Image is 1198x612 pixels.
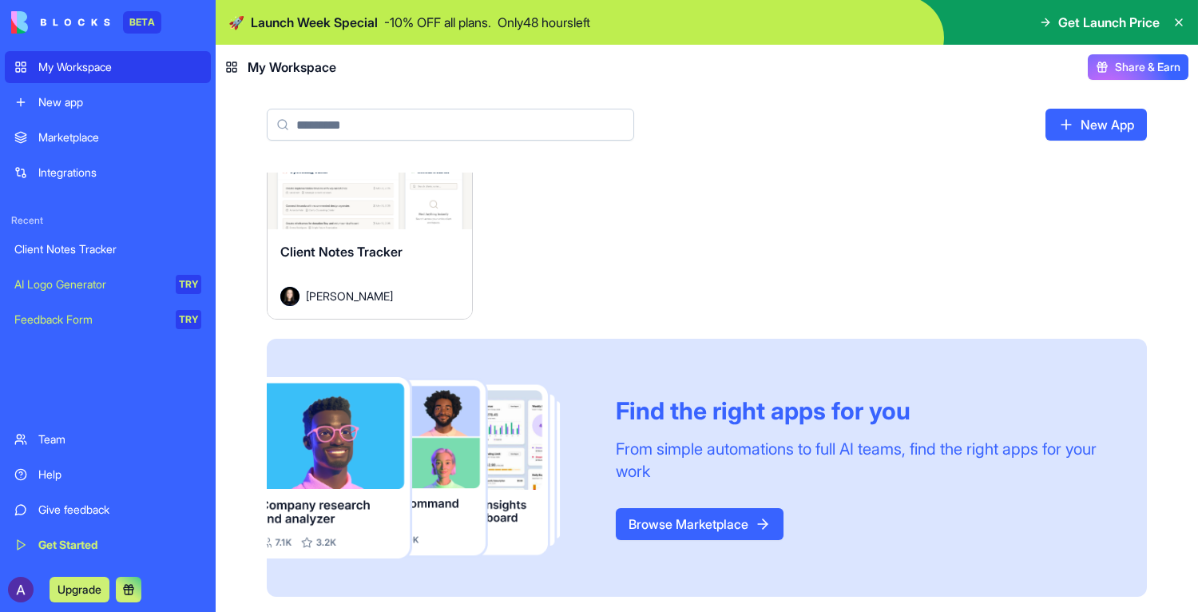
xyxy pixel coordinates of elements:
[5,157,211,189] a: Integrations
[5,529,211,561] a: Get Started
[38,165,201,181] div: Integrations
[5,268,211,300] a: AI Logo GeneratorTRY
[5,494,211,526] a: Give feedback
[11,11,110,34] img: logo
[251,13,378,32] span: Launch Week Special
[14,276,165,292] div: AI Logo Generator
[228,13,244,32] span: 🚀
[5,459,211,491] a: Help
[50,577,109,602] button: Upgrade
[11,11,161,34] a: BETA
[38,431,201,447] div: Team
[1045,109,1147,141] a: New App
[616,508,783,540] a: Browse Marketplace
[14,241,201,257] div: Client Notes Tracker
[5,86,211,118] a: New app
[38,129,201,145] div: Marketplace
[38,94,201,110] div: New app
[616,438,1109,483] div: From simple automations to full AI teams, find the right apps for your work
[306,288,393,304] span: [PERSON_NAME]
[616,396,1109,425] div: Find the right apps for you
[38,59,201,75] div: My Workspace
[176,275,201,294] div: TRY
[5,233,211,265] a: Client Notes Tracker
[267,101,473,320] a: Client Notes TrackerAvatar[PERSON_NAME]
[8,577,34,602] img: ACg8ocLRE8vLIPJgC_uJhQ2RFPET12rZut7TX0OsRUcbg2H7OKZxPQ=s96-c
[384,13,491,32] p: - 10 % OFF all plans.
[14,312,165,328] div: Feedback Form
[5,51,211,83] a: My Workspace
[38,467,201,483] div: Help
[267,377,590,559] img: Frame_181_egmpey.png
[1058,13,1160,32] span: Get Launch Price
[50,581,109,597] a: Upgrade
[38,537,201,553] div: Get Started
[1115,59,1180,75] span: Share & Earn
[498,13,590,32] p: Only 48 hours left
[5,423,211,455] a: Team
[38,502,201,518] div: Give feedback
[280,244,403,260] span: Client Notes Tracker
[5,304,211,336] a: Feedback FormTRY
[123,11,161,34] div: BETA
[176,310,201,329] div: TRY
[280,287,299,306] img: Avatar
[248,58,336,77] span: My Workspace
[5,214,211,227] span: Recent
[5,121,211,153] a: Marketplace
[1088,54,1188,80] button: Share & Earn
